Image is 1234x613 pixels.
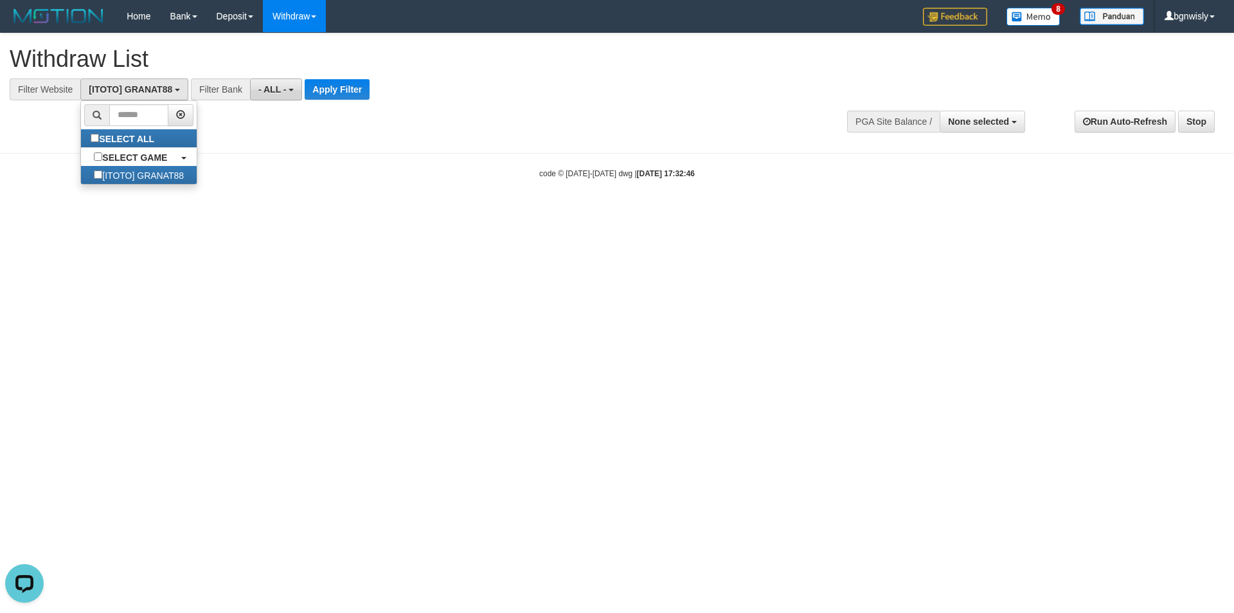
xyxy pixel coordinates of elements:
label: SELECT ALL [81,129,167,147]
a: SELECT GAME [81,148,197,166]
small: code © [DATE]-[DATE] dwg | [539,169,695,178]
span: 8 [1051,3,1065,15]
span: None selected [948,116,1009,127]
input: [ITOTO] GRANAT88 [94,170,102,179]
button: Apply Filter [305,79,370,100]
h1: Withdraw List [10,46,810,72]
img: panduan.png [1080,8,1144,25]
button: Open LiveChat chat widget [5,5,44,44]
button: - ALL - [250,78,302,100]
label: [ITOTO] GRANAT88 [81,166,197,184]
a: Run Auto-Refresh [1075,111,1176,133]
span: [ITOTO] GRANAT88 [89,84,172,95]
input: SELECT GAME [94,152,102,161]
input: SELECT ALL [91,134,99,142]
button: [ITOTO] GRANAT88 [80,78,188,100]
div: Filter Website [10,78,80,100]
b: SELECT GAME [102,152,167,163]
button: None selected [940,111,1025,133]
img: Feedback.jpg [923,8,987,26]
a: Stop [1178,111,1215,133]
div: Filter Bank [191,78,250,100]
div: PGA Site Balance / [847,111,940,133]
img: Button%20Memo.svg [1006,8,1060,26]
span: - ALL - [258,84,287,95]
img: MOTION_logo.png [10,6,107,26]
strong: [DATE] 17:32:46 [637,169,695,178]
